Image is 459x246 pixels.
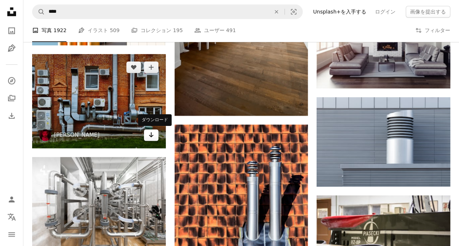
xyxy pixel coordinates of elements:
[4,4,19,20] a: ホーム — Unsplash
[144,61,158,73] button: コレクションに追加する
[110,27,120,35] span: 509
[4,91,19,105] a: コレクション
[317,236,450,243] a: 白と黒のモータースクーター
[406,6,450,18] button: 画像を提出する
[173,27,183,35] span: 195
[285,5,302,19] button: ビジュアル検索
[4,41,19,55] a: イラスト
[4,108,19,123] a: ダウンロード履歴
[226,27,236,35] span: 491
[32,54,166,148] img: その側面にたくさんのパイプがある建物
[131,19,183,42] a: コレクション 195
[78,19,119,42] a: イラスト 509
[4,227,19,242] button: メニュー
[4,23,19,38] a: 写真
[32,5,45,19] button: Unsplashで検索する
[138,114,172,126] div: ダウンロード
[194,19,236,42] a: ユーザー 491
[32,98,166,104] a: その側面にたくさんのパイプがある建物
[371,6,400,18] a: ログイン
[4,73,19,88] a: 探す
[32,157,166,246] img: Details distribution system of a modern brewery. Equipment, cables and piping as found inside of ...
[32,4,303,19] form: サイト内でビジュアルを探す
[268,5,284,19] button: 全てクリア
[54,131,100,139] a: [PERSON_NAME]
[309,6,371,18] a: Unsplash+を入手する
[175,200,308,207] a: グレーのステンレス鋼ルーフエキゾースト
[317,97,450,186] img: グレーチューブタイプランプ
[126,61,141,73] button: いいね！
[4,192,19,207] a: ログイン / 登録する
[4,210,19,224] button: 言語
[415,19,450,42] button: フィルター
[32,198,166,205] a: Details distribution system of a modern brewery. Equipment, cables and piping as found inside of ...
[144,129,158,141] a: ダウンロード
[317,138,450,145] a: グレーチューブタイプランプ
[39,129,51,141] img: Vadim Babenkoのプロフィールを見る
